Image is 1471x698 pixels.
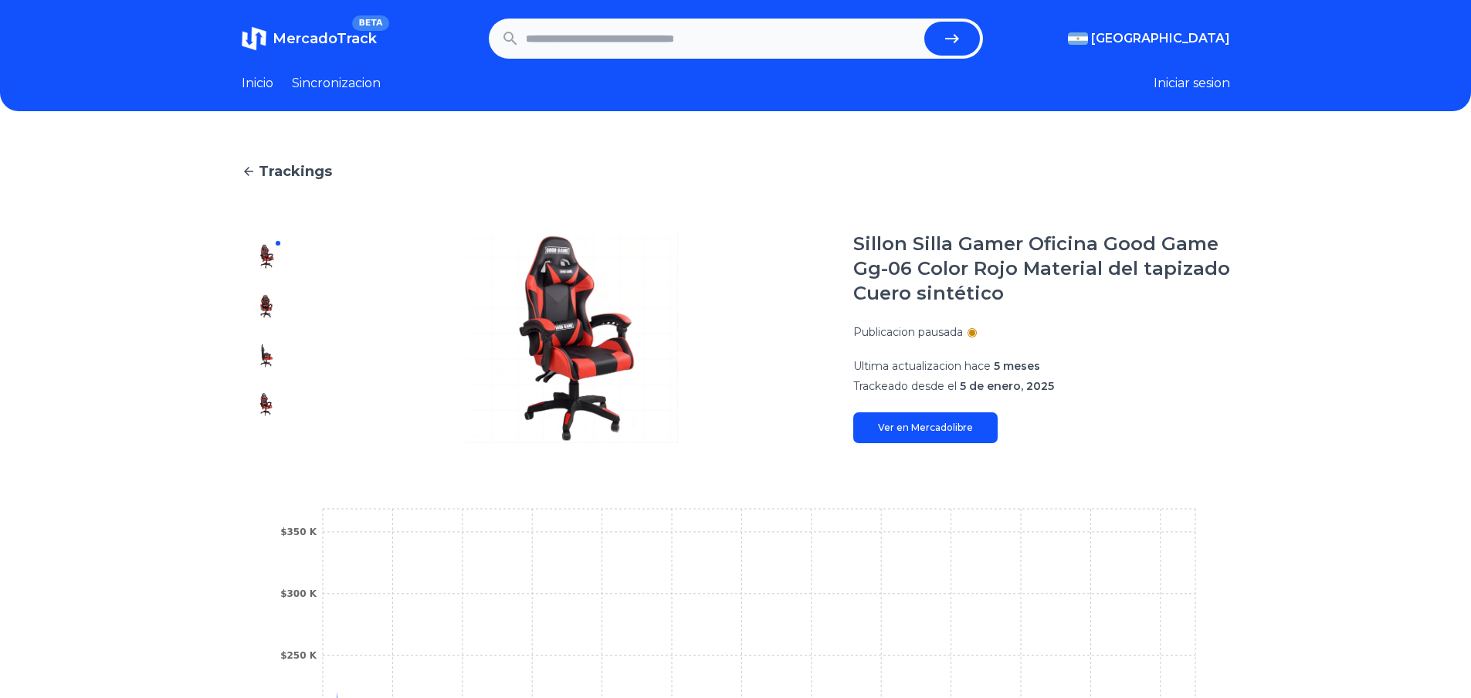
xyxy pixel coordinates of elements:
[242,26,266,51] img: MercadoTrack
[322,232,822,443] img: Sillon Silla Gamer Oficina Good Game Gg-06 Color Rojo Material del tapizado Cuero sintético
[259,161,332,182] span: Trackings
[1154,74,1230,93] button: Iniciar sesion
[254,293,279,318] img: Sillon Silla Gamer Oficina Good Game Gg-06 Color Rojo Material del tapizado Cuero sintético
[1068,32,1088,45] img: Argentina
[242,26,377,51] a: MercadoTrackBETA
[853,412,998,443] a: Ver en Mercadolibre
[853,324,963,340] p: Publicacion pausada
[853,379,957,393] span: Trackeado desde el
[280,588,317,599] tspan: $300 K
[254,392,279,417] img: Sillon Silla Gamer Oficina Good Game Gg-06 Color Rojo Material del tapizado Cuero sintético
[853,359,991,373] span: Ultima actualizacion hace
[242,161,1230,182] a: Trackings
[994,359,1040,373] span: 5 meses
[292,74,381,93] a: Sincronizacion
[273,30,377,47] span: MercadoTrack
[1068,29,1230,48] button: [GEOGRAPHIC_DATA]
[254,244,279,269] img: Sillon Silla Gamer Oficina Good Game Gg-06 Color Rojo Material del tapizado Cuero sintético
[960,379,1054,393] span: 5 de enero, 2025
[242,74,273,93] a: Inicio
[254,343,279,368] img: Sillon Silla Gamer Oficina Good Game Gg-06 Color Rojo Material del tapizado Cuero sintético
[1091,29,1230,48] span: [GEOGRAPHIC_DATA]
[352,15,388,31] span: BETA
[280,650,317,661] tspan: $250 K
[853,232,1230,306] h1: Sillon Silla Gamer Oficina Good Game Gg-06 Color Rojo Material del tapizado Cuero sintético
[280,527,317,537] tspan: $350 K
